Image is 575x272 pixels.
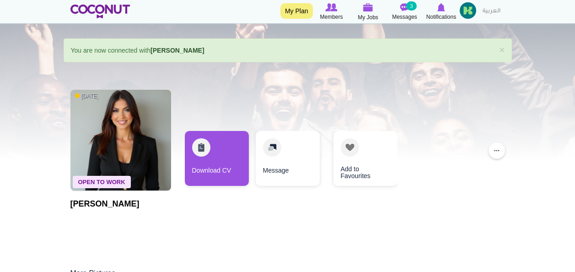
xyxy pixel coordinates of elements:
img: My Jobs [363,3,373,11]
a: [PERSON_NAME] [150,47,204,54]
span: Members [320,12,343,22]
a: Add to Favourites [333,131,398,186]
img: Home [70,5,130,18]
h1: [PERSON_NAME] [70,200,171,209]
span: Open To Work [73,176,131,188]
a: My Jobs My Jobs [350,2,387,22]
span: Notifications [426,12,456,22]
span: [DATE] [75,92,99,100]
a: Message [256,131,320,186]
div: 2 / 3 [256,131,320,190]
a: Browse Members Members [313,2,350,22]
img: Browse Members [325,3,337,11]
div: 1 / 3 [185,131,249,190]
button: ... [489,142,505,159]
a: × [499,45,505,54]
div: 3 / 3 [327,131,391,190]
a: العربية [478,2,505,21]
img: Notifications [437,3,445,11]
a: Download CV [185,131,249,186]
span: Messages [392,12,417,22]
span: My Jobs [358,13,378,22]
small: 3 [406,1,416,11]
a: Notifications Notifications [423,2,460,22]
a: My Plan [280,3,313,19]
img: Messages [400,3,409,11]
a: Messages Messages 3 [387,2,423,22]
div: You are now connected with [64,38,512,62]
